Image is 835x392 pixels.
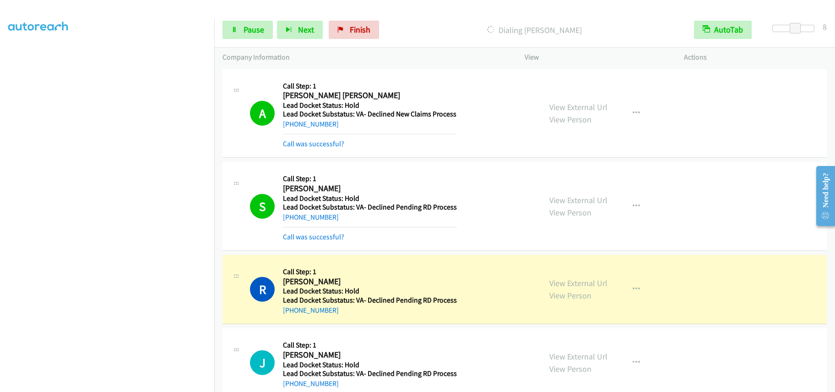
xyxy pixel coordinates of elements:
h1: R [250,277,275,302]
h5: Call Step: 1 [283,341,457,350]
div: 8 [823,21,827,33]
p: Company Information [222,52,508,63]
p: View [525,52,667,63]
a: Call was successful? [283,232,344,241]
a: View Person [549,364,591,374]
a: View External Url [549,351,607,362]
button: AutoTab [694,21,752,39]
span: Pause [244,24,264,35]
h5: Lead Docket Status: Hold [283,360,457,370]
h2: [PERSON_NAME] [283,183,453,194]
span: Next [298,24,314,35]
a: View Person [549,114,591,125]
a: View External Url [549,102,607,112]
a: Finish [329,21,379,39]
a: [PHONE_NUMBER] [283,379,339,388]
h5: Lead Docket Status: Hold [283,287,457,296]
h5: Call Step: 1 [283,82,456,91]
a: Call was successful? [283,139,344,148]
a: View Person [549,207,591,218]
h5: Lead Docket Status: Hold [283,101,456,110]
a: View External Url [549,278,607,288]
a: [PHONE_NUMBER] [283,120,339,128]
h5: Lead Docket Substatus: VA- Declined Pending RD Process [283,296,457,305]
h5: Lead Docket Substatus: VA- Declined Pending RD Process [283,369,457,378]
h1: J [250,350,275,375]
h5: Call Step: 1 [283,174,457,183]
button: Next [277,21,323,39]
h5: Call Step: 1 [283,267,457,276]
div: The call is yet to be attempted [250,350,275,375]
a: View External Url [549,195,607,205]
h1: A [250,101,275,126]
a: [PHONE_NUMBER] [283,213,339,221]
h5: Lead Docket Status: Hold [283,194,457,203]
h5: Lead Docket Substatus: VA- Declined New Claims Process [283,110,456,119]
a: View Person [549,290,591,301]
p: Actions [684,52,827,63]
h5: Lead Docket Substatus: VA- Declined Pending RD Process [283,203,457,212]
p: Dialing [PERSON_NAME] [391,24,678,36]
h1: S [250,194,275,219]
iframe: Resource Center [808,160,835,232]
span: Finish [350,24,370,35]
a: Pause [222,21,273,39]
h2: [PERSON_NAME] [PERSON_NAME] [283,90,453,101]
h2: [PERSON_NAME] [283,350,457,360]
a: [PHONE_NUMBER] [283,306,339,315]
h2: [PERSON_NAME] [283,276,453,287]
